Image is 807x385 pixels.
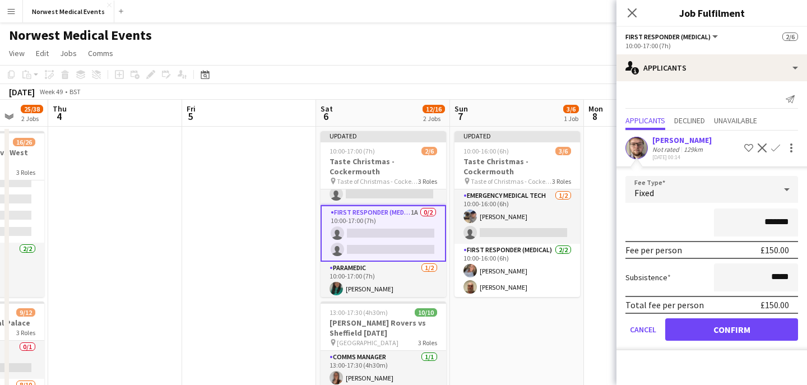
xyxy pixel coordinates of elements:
[625,299,704,310] div: Total fee per person
[321,205,446,262] app-card-role: First Responder (Medical)1A0/210:00-17:00 (7h)
[4,46,29,61] a: View
[760,299,789,310] div: £150.00
[454,244,580,298] app-card-role: First Responder (Medical)2/210:00-16:00 (6h)[PERSON_NAME][PERSON_NAME]
[37,87,65,96] span: Week 49
[36,48,49,58] span: Edit
[88,48,113,58] span: Comms
[652,145,681,154] div: Not rated
[16,308,35,317] span: 9/12
[330,147,375,155] span: 10:00-17:00 (7h)
[587,110,603,123] span: 8
[454,131,580,140] div: Updated
[454,189,580,244] app-card-role: Emergency Medical Tech1/210:00-16:00 (6h)[PERSON_NAME]
[13,138,35,146] span: 16/26
[321,104,333,114] span: Sat
[674,117,705,124] span: Declined
[423,114,444,123] div: 2 Jobs
[60,48,77,58] span: Jobs
[319,110,333,123] span: 6
[187,104,196,114] span: Fri
[84,46,118,61] a: Comms
[185,110,196,123] span: 5
[563,105,579,113] span: 3/6
[564,114,578,123] div: 1 Job
[21,105,43,113] span: 25/38
[616,54,807,81] div: Applicants
[555,147,571,155] span: 3/6
[418,338,437,347] span: 3 Roles
[321,318,446,338] h3: [PERSON_NAME] Rovers vs Sheffield [DATE]
[625,318,661,341] button: Cancel
[31,46,53,61] a: Edit
[337,177,418,185] span: Taste of Christmas - Cockermouth
[652,135,712,145] div: [PERSON_NAME]
[330,308,388,317] span: 13:00-17:30 (4h30m)
[453,110,468,123] span: 7
[782,33,798,41] span: 2/6
[681,145,705,154] div: 129km
[418,177,437,185] span: 3 Roles
[454,156,580,177] h3: Taste Christmas - Cockermouth
[634,187,654,198] span: Fixed
[9,86,35,98] div: [DATE]
[625,272,671,282] label: Subsistence
[665,318,798,341] button: Confirm
[471,177,552,185] span: Taste of Christmas - Cockermouth
[421,147,437,155] span: 2/6
[652,154,712,161] div: [DATE] 00:14
[625,41,798,50] div: 10:00-17:00 (7h)
[714,117,757,124] span: Unavailable
[625,33,711,41] span: First Responder (Medical)
[55,46,81,61] a: Jobs
[16,168,35,177] span: 3 Roles
[9,27,152,44] h1: Norwest Medical Events
[415,308,437,317] span: 10/10
[588,104,603,114] span: Mon
[51,110,67,123] span: 4
[616,6,807,20] h3: Job Fulfilment
[16,328,35,337] span: 3 Roles
[321,131,446,140] div: Updated
[454,131,580,297] app-job-card: Updated10:00-16:00 (6h)3/6Taste Christmas - Cockermouth Taste of Christmas - Cockermouth3 RolesEm...
[625,117,665,124] span: Applicants
[69,87,81,96] div: BST
[9,48,25,58] span: View
[625,244,682,256] div: Fee per person
[552,177,571,185] span: 3 Roles
[21,114,43,123] div: 2 Jobs
[53,104,67,114] span: Thu
[321,131,446,297] app-job-card: Updated10:00-17:00 (7h)2/6Taste Christmas - Cockermouth Taste of Christmas - Cockermouth3 RolesEm...
[454,104,468,114] span: Sun
[321,156,446,177] h3: Taste Christmas - Cockermouth
[321,262,446,316] app-card-role: Paramedic1/210:00-17:00 (7h)[PERSON_NAME]
[625,33,720,41] button: First Responder (Medical)
[463,147,509,155] span: 10:00-16:00 (6h)
[337,338,398,347] span: [GEOGRAPHIC_DATA]
[760,244,789,256] div: £150.00
[423,105,445,113] span: 12/16
[23,1,114,22] button: Norwest Medical Events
